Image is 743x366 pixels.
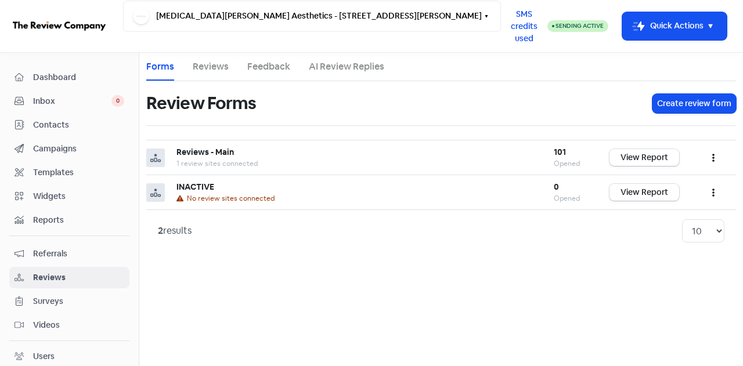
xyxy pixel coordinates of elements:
[652,94,736,113] button: Create review form
[176,159,258,168] span: 1 review sites connected
[622,12,727,40] button: Quick Actions
[33,95,111,107] span: Inbox
[33,214,124,226] span: Reports
[501,19,547,31] a: SMS credits used
[547,19,608,33] a: Sending Active
[33,190,124,202] span: Widgets
[33,319,124,331] span: Videos
[247,60,290,74] a: Feedback
[554,158,586,169] div: Opened
[33,143,124,155] span: Campaigns
[554,193,586,204] div: Opened
[9,186,129,207] a: Widgets
[309,60,384,74] a: AI Review Replies
[193,60,229,74] a: Reviews
[146,85,256,122] h1: Review Forms
[187,194,275,203] span: No review sites connected
[9,90,129,112] a: Inbox 0
[9,67,129,88] a: Dashboard
[9,209,129,231] a: Reports
[33,295,124,307] span: Surveys
[9,243,129,264] a: Referrals
[158,224,192,238] div: results
[609,184,679,201] a: View Report
[33,71,124,84] span: Dashboard
[609,149,679,166] a: View Report
[176,147,234,157] b: Reviews - Main
[9,138,129,160] a: Campaigns
[554,182,559,192] b: 0
[9,267,129,288] a: Reviews
[9,114,129,136] a: Contacts
[158,224,163,237] strong: 2
[146,60,174,74] a: Forms
[33,248,124,260] span: Referrals
[511,8,538,45] span: SMS credits used
[33,350,55,363] div: Users
[176,182,214,192] b: INACTIVE
[33,119,124,131] span: Contacts
[123,1,501,32] button: [MEDICAL_DATA][PERSON_NAME] Aesthetics - [STREET_ADDRESS][PERSON_NAME]
[33,166,124,179] span: Templates
[556,22,604,30] span: Sending Active
[111,95,124,107] span: 0
[554,147,566,157] b: 101
[9,291,129,312] a: Surveys
[9,162,129,183] a: Templates
[33,271,124,284] span: Reviews
[9,314,129,336] a: Videos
